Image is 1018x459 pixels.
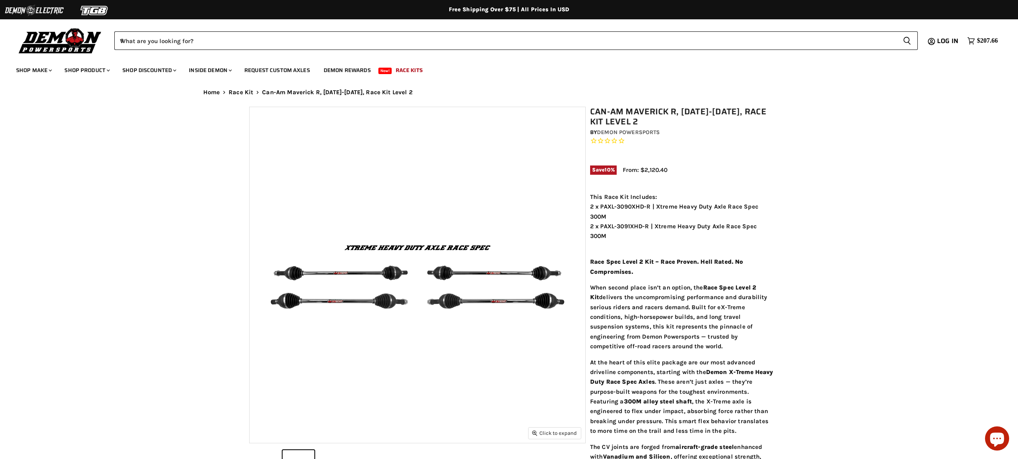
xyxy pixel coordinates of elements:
[590,368,773,385] b: Demon X-Treme Heavy Duty Race Spec Axles
[116,62,181,79] a: Shop Discounted
[963,35,1002,47] a: $207.66
[590,258,743,275] b: Race Spec Level 2 Kit – Race Proven. Hell Rated. No Compromises.
[532,430,577,436] span: Click to expand
[114,31,896,50] input: When autocomplete results are available use up and down arrows to review and enter to select
[590,358,774,436] p: At the heart of this elite package are our most advanced driveline components, starting with the ...
[590,202,774,241] div: 2 x PAXL-3090XHD-R | Xtreme Heavy Duty Axle Race Spec 300M 2 x PAXL-3091XHD-R | Xtreme Heavy Duty...
[187,6,831,13] div: Free Shipping Over $75 | All Prices In USD
[590,107,774,127] h1: Can-Am Maverick R, [DATE]-[DATE], Race Kit Level 2
[378,68,392,74] span: New!
[318,62,377,79] a: Demon Rewards
[977,37,998,45] span: $207.66
[605,167,610,173] span: 10
[10,62,57,79] a: Shop Make
[937,36,958,46] span: Log in
[250,107,585,443] img: Can-Am Maverick R, 2024-2025, Race Kit Level 2
[675,443,734,451] b: aircraft-grade steel
[16,26,104,55] img: Demon Powersports
[187,89,831,96] nav: Breadcrumbs
[64,3,125,18] img: TGB Logo 2
[590,283,774,351] p: When second place isn’t an option, the delivers the uncompromising performance and durability ser...
[229,89,253,96] a: Race Kit
[896,31,918,50] button: Search
[590,128,774,137] div: by
[4,3,64,18] img: Demon Electric Logo 2
[933,37,963,45] a: Log in
[203,89,220,96] a: Home
[262,89,413,96] span: Can-Am Maverick R, [DATE]-[DATE], Race Kit Level 2
[597,129,660,136] a: Demon Powersports
[10,59,996,79] ul: Main menu
[58,62,115,79] a: Shop Product
[983,426,1012,453] inbox-online-store-chat: Shopify online store chat
[590,137,774,145] span: Rated 0.0 out of 5 stars 0 reviews
[238,62,316,79] a: Request Custom Axles
[624,398,692,405] b: 300M alloy steel shaft
[590,165,617,174] span: Save %
[390,62,429,79] a: Race Kits
[590,192,774,202] div: This Race Kit Includes:
[114,31,918,50] form: Product
[623,166,667,174] span: From: $2,120.40
[183,62,237,79] a: Inside Demon
[529,428,581,438] button: Click to expand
